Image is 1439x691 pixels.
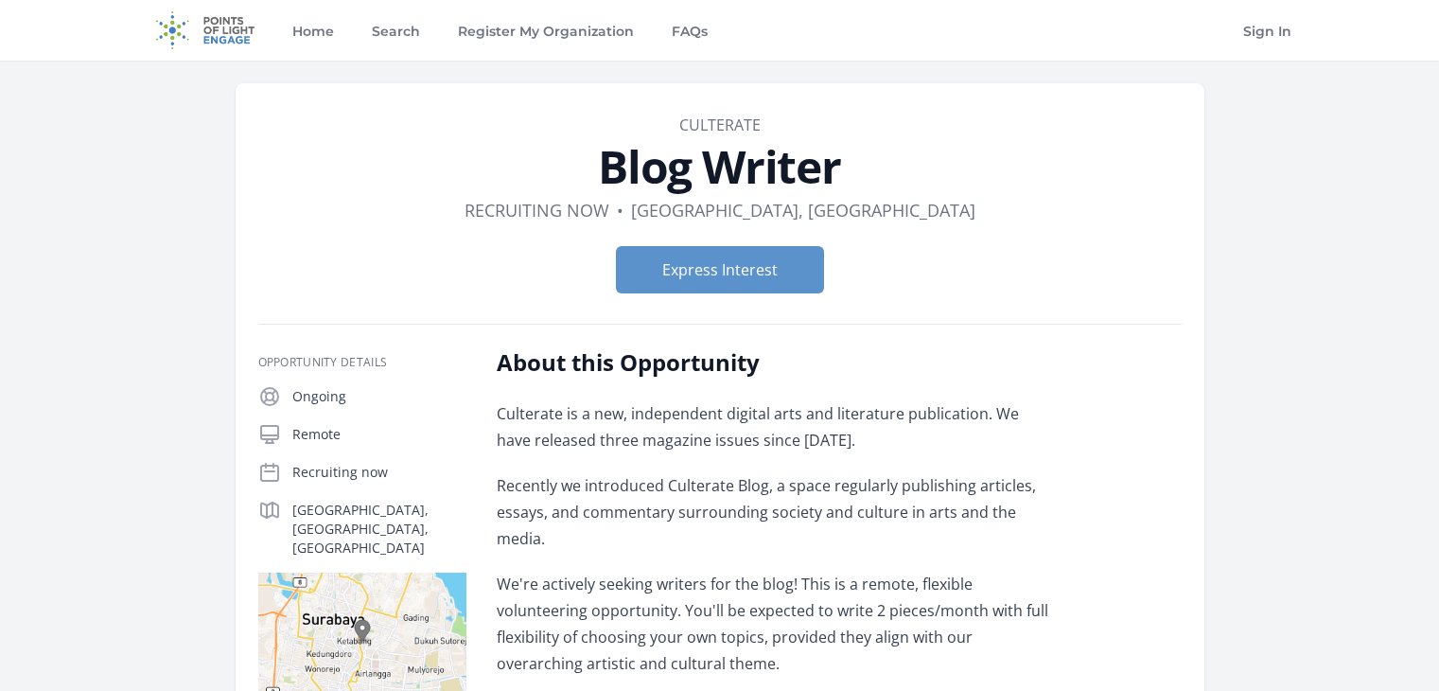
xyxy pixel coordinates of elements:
h1: Blog Writer [258,144,1182,189]
dd: Recruiting now [465,197,609,223]
p: Ongoing [292,387,466,406]
p: Remote [292,425,466,444]
p: [GEOGRAPHIC_DATA], [GEOGRAPHIC_DATA], [GEOGRAPHIC_DATA] [292,501,466,558]
p: Culterate is a new, independent digital arts and literature publication. We have released three m... [497,400,1050,453]
h2: About this Opportunity [497,347,1050,378]
div: • [617,197,623,223]
p: Recruiting now [292,463,466,482]
p: Recently we introduced Culterate Blog, a space regularly publishing articles, essays, and comment... [497,472,1050,552]
p: We're actively seeking writers for the blog! This is a remote, flexible volunteering opportunity.... [497,571,1050,677]
h3: Opportunity Details [258,355,466,370]
dd: [GEOGRAPHIC_DATA], [GEOGRAPHIC_DATA] [631,197,975,223]
a: Culterate [679,115,761,135]
button: Express Interest [616,246,824,293]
